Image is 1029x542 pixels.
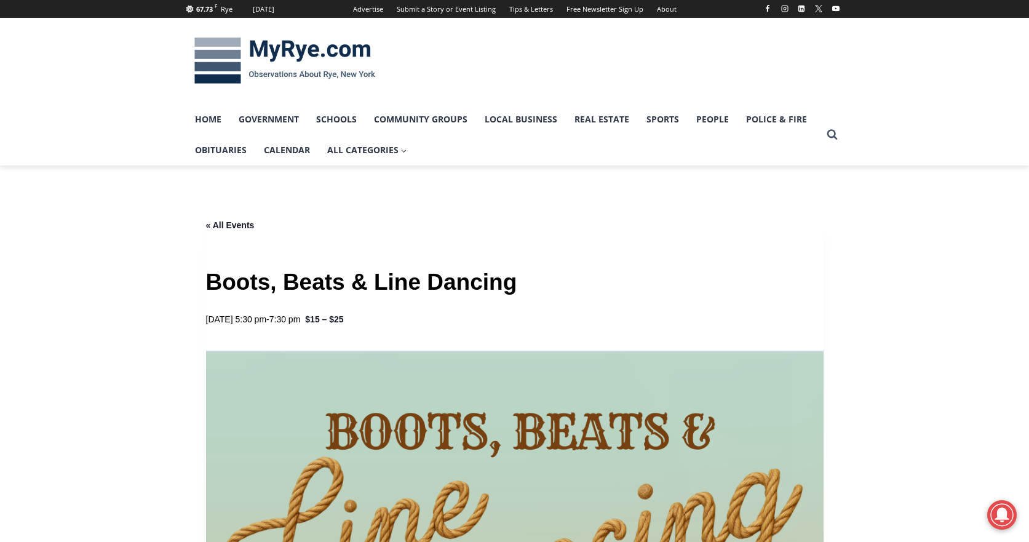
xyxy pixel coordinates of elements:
a: All Categories [319,135,416,165]
span: 67.73 [196,4,213,14]
a: Schools [308,104,365,135]
a: Obituaries [186,135,255,165]
a: X [811,1,826,16]
h2: - [206,313,301,327]
a: Instagram [777,1,792,16]
h1: Boots, Beats & Line Dancing [206,266,824,298]
img: MyRye.com [186,29,383,93]
nav: Primary Navigation [186,104,821,166]
a: Local Business [476,104,566,135]
a: Government [230,104,308,135]
div: Rye [221,4,232,15]
a: Real Estate [566,104,638,135]
a: Police & Fire [737,104,816,135]
span: $15 – $25 [305,313,343,327]
a: Community Groups [365,104,476,135]
a: People [688,104,737,135]
a: Linkedin [794,1,809,16]
span: F [215,2,217,9]
a: YouTube [828,1,843,16]
a: Home [186,104,230,135]
button: View Search Form [821,124,843,146]
a: Calendar [255,135,319,165]
a: « All Events [206,220,255,230]
span: [DATE] 5:30 pm [206,314,267,324]
span: 7:30 pm [269,314,301,324]
div: [DATE] [253,4,274,15]
a: Sports [638,104,688,135]
a: Facebook [760,1,775,16]
span: All Categories [327,143,407,157]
